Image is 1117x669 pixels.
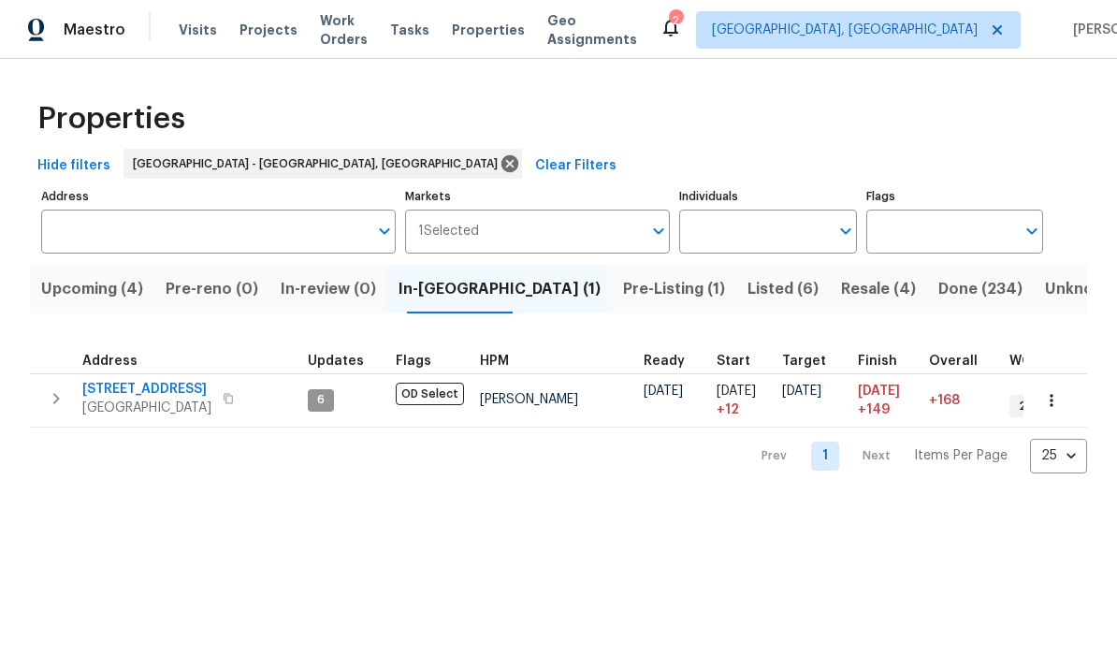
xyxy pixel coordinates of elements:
span: In-[GEOGRAPHIC_DATA] (1) [399,276,601,302]
span: [DATE] [644,385,683,398]
span: [STREET_ADDRESS] [82,380,211,399]
span: Properties [37,109,185,128]
div: 25 [1030,431,1087,480]
button: Hide filters [30,149,118,183]
span: Properties [452,21,525,39]
button: Open [1019,218,1045,244]
span: +168 [929,394,960,407]
span: Resale (4) [841,276,916,302]
span: [GEOGRAPHIC_DATA] [82,399,211,417]
span: Pre-reno (0) [166,276,258,302]
div: [GEOGRAPHIC_DATA] - [GEOGRAPHIC_DATA], [GEOGRAPHIC_DATA] [123,149,522,179]
button: Clear Filters [528,149,624,183]
p: Items Per Page [914,446,1008,465]
div: Earliest renovation start date (first business day after COE or Checkout) [644,355,702,368]
span: HPM [480,355,509,368]
span: Tasks [390,23,429,36]
span: OD Select [396,383,464,405]
span: [GEOGRAPHIC_DATA], [GEOGRAPHIC_DATA] [712,21,978,39]
div: Target renovation project end date [782,355,843,368]
span: Geo Assignments [547,11,637,49]
span: Visits [179,21,217,39]
span: Done (234) [938,276,1023,302]
span: + 12 [717,400,739,419]
div: Projected renovation finish date [858,355,914,368]
span: Overall [929,355,978,368]
nav: Pagination Navigation [744,439,1087,473]
span: Pre-Listing (1) [623,276,725,302]
span: Flags [396,355,431,368]
td: Project started 12 days late [709,373,775,427]
span: Start [717,355,750,368]
td: 168 day(s) past target finish date [921,373,1002,427]
div: Actual renovation start date [717,355,767,368]
span: [GEOGRAPHIC_DATA] - [GEOGRAPHIC_DATA], [GEOGRAPHIC_DATA] [133,154,505,173]
span: Work Orders [320,11,368,49]
span: Hide filters [37,154,110,178]
span: Ready [644,355,685,368]
span: Listed (6) [747,276,819,302]
span: In-review (0) [281,276,376,302]
label: Individuals [679,191,856,202]
span: Finish [858,355,897,368]
span: WO Completion [1009,355,1112,368]
span: Maestro [64,21,125,39]
span: 2 WIP [1011,399,1056,414]
label: Address [41,191,396,202]
label: Markets [405,191,671,202]
span: [PERSON_NAME] [480,393,578,406]
td: Scheduled to finish 149 day(s) late [850,373,921,427]
span: Target [782,355,826,368]
a: Goto page 1 [811,442,839,471]
span: 6 [310,392,332,408]
div: Days past target finish date [929,355,994,368]
span: Upcoming (4) [41,276,143,302]
label: Flags [866,191,1043,202]
span: Clear Filters [535,154,617,178]
span: [DATE] [717,385,756,398]
span: Address [82,355,138,368]
button: Open [833,218,859,244]
div: 2 [669,11,682,30]
button: Open [646,218,672,244]
span: [DATE] [858,385,900,398]
span: Updates [308,355,364,368]
span: [DATE] [782,385,821,398]
span: 1 Selected [418,224,479,240]
button: Open [371,218,398,244]
span: +149 [858,400,890,419]
span: Projects [239,21,297,39]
